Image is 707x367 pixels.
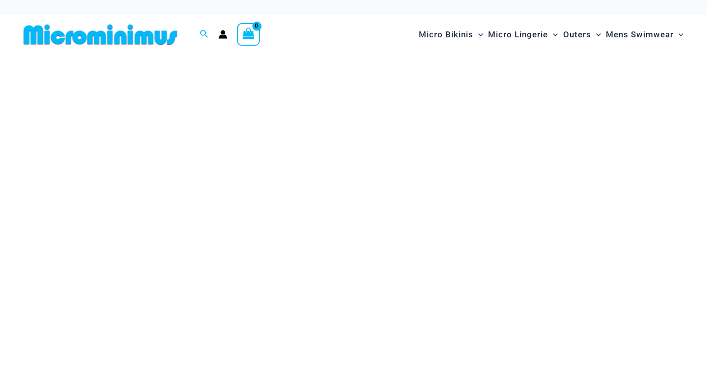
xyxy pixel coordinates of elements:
[237,23,260,46] a: View Shopping Cart, empty
[416,20,486,50] a: Micro BikinisMenu ToggleMenu Toggle
[591,22,601,47] span: Menu Toggle
[674,22,683,47] span: Menu Toggle
[486,20,560,50] a: Micro LingerieMenu ToggleMenu Toggle
[563,22,591,47] span: Outers
[20,24,181,46] img: MM SHOP LOGO FLAT
[419,22,473,47] span: Micro Bikinis
[415,18,687,51] nav: Site Navigation
[218,30,227,39] a: Account icon link
[488,22,548,47] span: Micro Lingerie
[606,22,674,47] span: Mens Swimwear
[603,20,686,50] a: Mens SwimwearMenu ToggleMenu Toggle
[561,20,603,50] a: OutersMenu ToggleMenu Toggle
[200,28,209,41] a: Search icon link
[473,22,483,47] span: Menu Toggle
[548,22,558,47] span: Menu Toggle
